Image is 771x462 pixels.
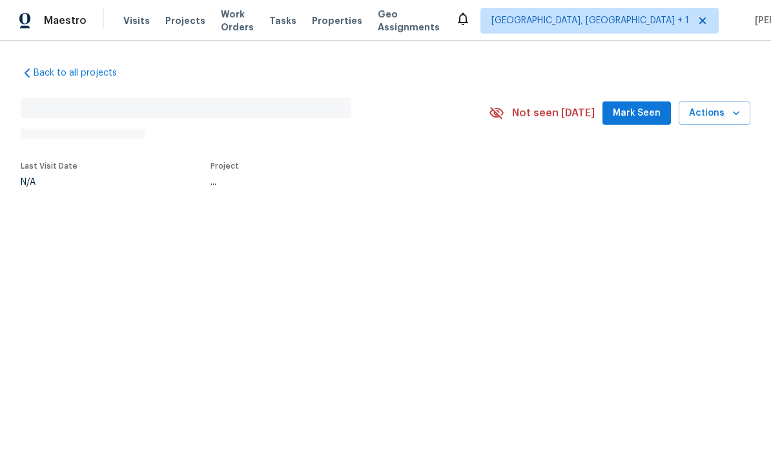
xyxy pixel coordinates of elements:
span: Actions [689,105,740,121]
span: Project [211,162,239,170]
span: Projects [165,14,205,27]
span: Tasks [269,16,296,25]
span: Visits [123,14,150,27]
div: N/A [21,178,77,187]
span: Not seen [DATE] [512,107,595,120]
span: Last Visit Date [21,162,77,170]
span: Mark Seen [613,105,661,121]
span: Geo Assignments [378,8,440,34]
div: ... [211,178,458,187]
a: Back to all projects [21,67,145,79]
span: Work Orders [221,8,254,34]
span: Maestro [44,14,87,27]
span: [GEOGRAPHIC_DATA], [GEOGRAPHIC_DATA] + 1 [491,14,689,27]
span: Properties [312,14,362,27]
button: Mark Seen [602,101,671,125]
button: Actions [679,101,750,125]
